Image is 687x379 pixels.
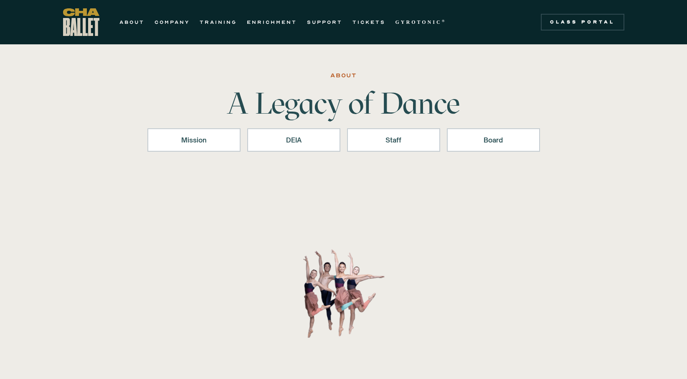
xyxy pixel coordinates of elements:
[119,17,144,27] a: ABOUT
[546,19,619,25] div: Class Portal
[358,135,429,145] div: Staff
[155,17,190,27] a: COMPANY
[395,19,442,25] strong: GYROTONIC
[258,135,330,145] div: DEIA
[247,17,297,27] a: ENRICHMENT
[347,128,440,152] a: Staff
[158,135,230,145] div: Mission
[458,135,529,145] div: Board
[307,17,342,27] a: SUPPORT
[330,71,357,81] div: ABOUT
[63,8,99,36] a: home
[200,17,237,27] a: TRAINING
[442,19,446,23] sup: ®
[213,88,474,118] h1: A Legacy of Dance
[395,17,446,27] a: GYROTONIC®
[447,128,540,152] a: Board
[541,14,624,31] a: Class Portal
[352,17,385,27] a: TICKETS
[247,128,340,152] a: DEIA
[147,128,241,152] a: Mission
